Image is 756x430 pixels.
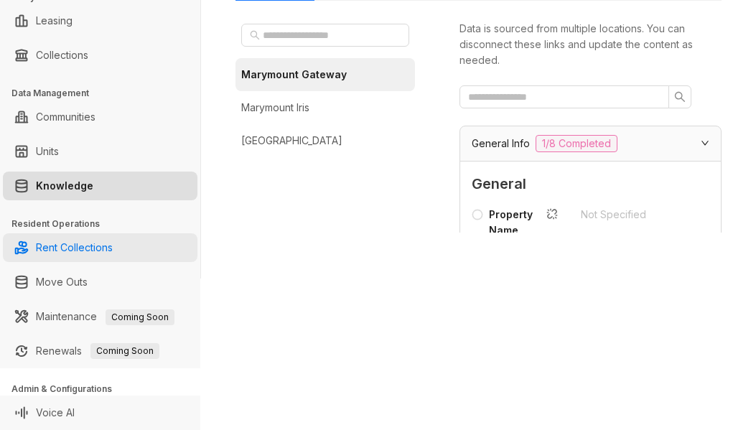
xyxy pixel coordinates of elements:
div: General Info1/8 Completed [460,126,721,161]
span: Coming Soon [90,343,159,359]
span: search [250,30,260,40]
h3: Admin & Configurations [11,383,200,396]
li: Collections [3,41,197,70]
div: Marymount Gateway [241,67,347,83]
li: Units [3,137,197,166]
h3: Resident Operations [11,218,200,230]
a: Collections [36,41,88,70]
span: Coming Soon [106,309,174,325]
li: Communities [3,103,197,131]
li: Voice AI [3,398,197,427]
li: Knowledge [3,172,197,200]
span: General Info [472,136,530,151]
a: Rent Collections [36,233,113,262]
span: 1/8 Completed [536,135,617,152]
li: Rent Collections [3,233,197,262]
li: Renewals [3,337,197,365]
span: General [472,173,709,195]
a: Leasing [36,6,73,35]
a: RenewalsComing Soon [36,337,159,365]
div: Data is sourced from multiple locations. You can disconnect these links and update the content as... [459,21,722,68]
h3: Data Management [11,87,200,100]
a: Units [36,137,59,166]
a: Communities [36,103,95,131]
span: expanded [701,139,709,147]
a: Knowledge [36,172,93,200]
a: Voice AI [36,398,75,427]
a: Move Outs [36,268,88,296]
li: Move Outs [3,268,197,296]
div: [GEOGRAPHIC_DATA] [241,133,342,149]
li: Maintenance [3,302,197,331]
div: Not Specified [581,207,673,223]
li: Leasing [3,6,197,35]
span: search [674,91,686,103]
div: Property Name [489,207,564,238]
div: Marymount Iris [241,100,309,116]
